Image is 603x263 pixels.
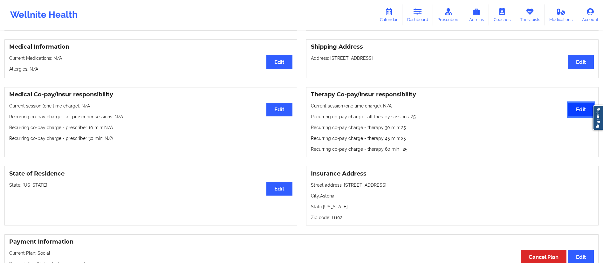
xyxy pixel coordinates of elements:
[9,250,594,256] p: Current Plan: Social
[9,103,292,109] p: Current session (one time charge): N/A
[545,4,578,25] a: Medications
[568,103,594,116] button: Edit
[9,66,292,72] p: Allergies: N/A
[266,103,292,116] button: Edit
[9,170,292,177] h3: State of Residence
[9,91,292,98] h3: Medical Co-pay/insur responsibility
[489,4,515,25] a: Coaches
[266,55,292,69] button: Edit
[311,182,594,188] p: Street address: [STREET_ADDRESS]
[568,55,594,69] button: Edit
[311,124,594,131] p: Recurring co-pay charge - therapy 30 min : 25
[577,4,603,25] a: Account
[515,4,545,25] a: Therapists
[9,135,292,142] p: Recurring co-pay charge - prescriber 30 min : N/A
[464,4,489,25] a: Admins
[9,43,292,51] h3: Medical Information
[311,114,594,120] p: Recurring co-pay charge - all therapy sessions : 25
[311,43,594,51] h3: Shipping Address
[402,4,433,25] a: Dashboard
[9,114,292,120] p: Recurring co-pay charge - all prescriber sessions : N/A
[266,182,292,196] button: Edit
[311,103,594,109] p: Current session (one time charge): N/A
[311,135,594,142] p: Recurring co-pay charge - therapy 45 min : 25
[311,204,594,210] p: State: [US_STATE]
[311,193,594,199] p: City: Astoria
[9,124,292,131] p: Recurring co-pay charge - prescriber 10 min : N/A
[9,238,594,246] h3: Payment Information
[311,146,594,152] p: Recurring co-pay charge - therapy 60 min : 25
[311,55,594,61] p: Address: [STREET_ADDRESS]
[9,55,292,61] p: Current Medications: N/A
[593,105,603,130] a: Report Bug
[9,182,292,188] p: State: [US_STATE]
[311,214,594,221] p: Zip code: 11102
[311,91,594,98] h3: Therapy Co-pay/insur responsibility
[311,170,594,177] h3: Insurance Address
[375,4,402,25] a: Calendar
[433,4,464,25] a: Prescribers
